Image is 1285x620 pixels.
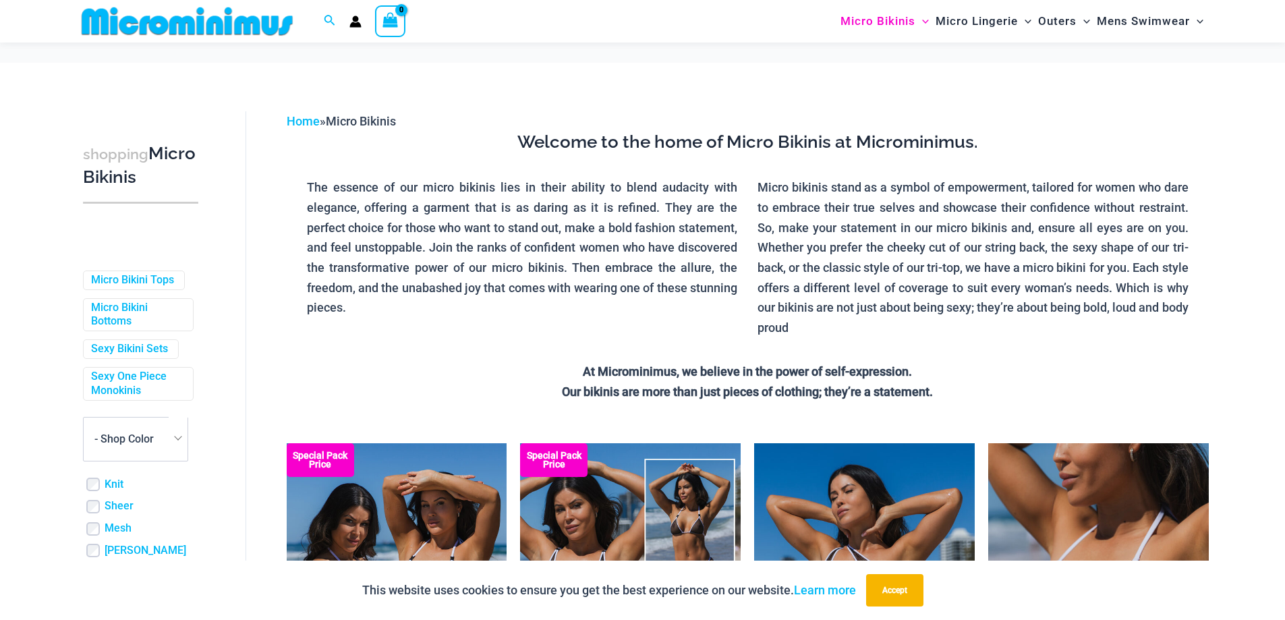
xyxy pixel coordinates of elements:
[105,522,132,536] a: Mesh
[915,4,929,38] span: Menu Toggle
[866,574,923,607] button: Accept
[105,499,134,513] a: Sheer
[1190,4,1203,38] span: Menu Toggle
[520,451,588,469] b: Special Pack Price
[1093,4,1207,38] a: Mens SwimwearMenu ToggleMenu Toggle
[105,544,186,558] a: [PERSON_NAME]
[840,4,915,38] span: Micro Bikinis
[1097,4,1190,38] span: Mens Swimwear
[1038,4,1077,38] span: Outers
[83,417,188,461] span: - Shop Color
[1018,4,1031,38] span: Menu Toggle
[91,342,168,356] a: Sexy Bikini Sets
[562,385,933,399] strong: Our bikinis are more than just pieces of clothing; they’re a statement.
[794,583,856,597] a: Learn more
[76,6,298,36] img: MM SHOP LOGO FLAT
[362,580,856,600] p: This website uses cookies to ensure you get the best experience on our website.
[91,370,183,398] a: Sexy One Piece Monokinis
[94,432,154,445] span: - Shop Color
[287,114,320,128] a: Home
[375,5,406,36] a: View Shopping Cart, empty
[84,418,188,461] span: - Shop Color
[83,146,148,163] span: shopping
[91,273,174,287] a: Micro Bikini Tops
[932,4,1035,38] a: Micro LingerieMenu ToggleMenu Toggle
[91,301,183,329] a: Micro Bikini Bottoms
[758,177,1189,338] p: Micro bikinis stand as a symbol of empowerment, tailored for women who dare to embrace their true...
[583,364,912,378] strong: At Microminimus, we believe in the power of self-expression.
[936,4,1018,38] span: Micro Lingerie
[1077,4,1090,38] span: Menu Toggle
[349,16,362,28] a: Account icon link
[83,142,198,189] h3: Micro Bikinis
[835,2,1209,40] nav: Site Navigation
[837,4,932,38] a: Micro BikinisMenu ToggleMenu Toggle
[324,13,336,30] a: Search icon link
[287,114,396,128] span: »
[1035,4,1093,38] a: OutersMenu ToggleMenu Toggle
[297,131,1199,154] h3: Welcome to the home of Micro Bikinis at Microminimus.
[105,478,123,492] a: Knit
[287,451,354,469] b: Special Pack Price
[326,114,396,128] span: Micro Bikinis
[307,177,738,318] p: The essence of our micro bikinis lies in their ability to blend audacity with elegance, offering ...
